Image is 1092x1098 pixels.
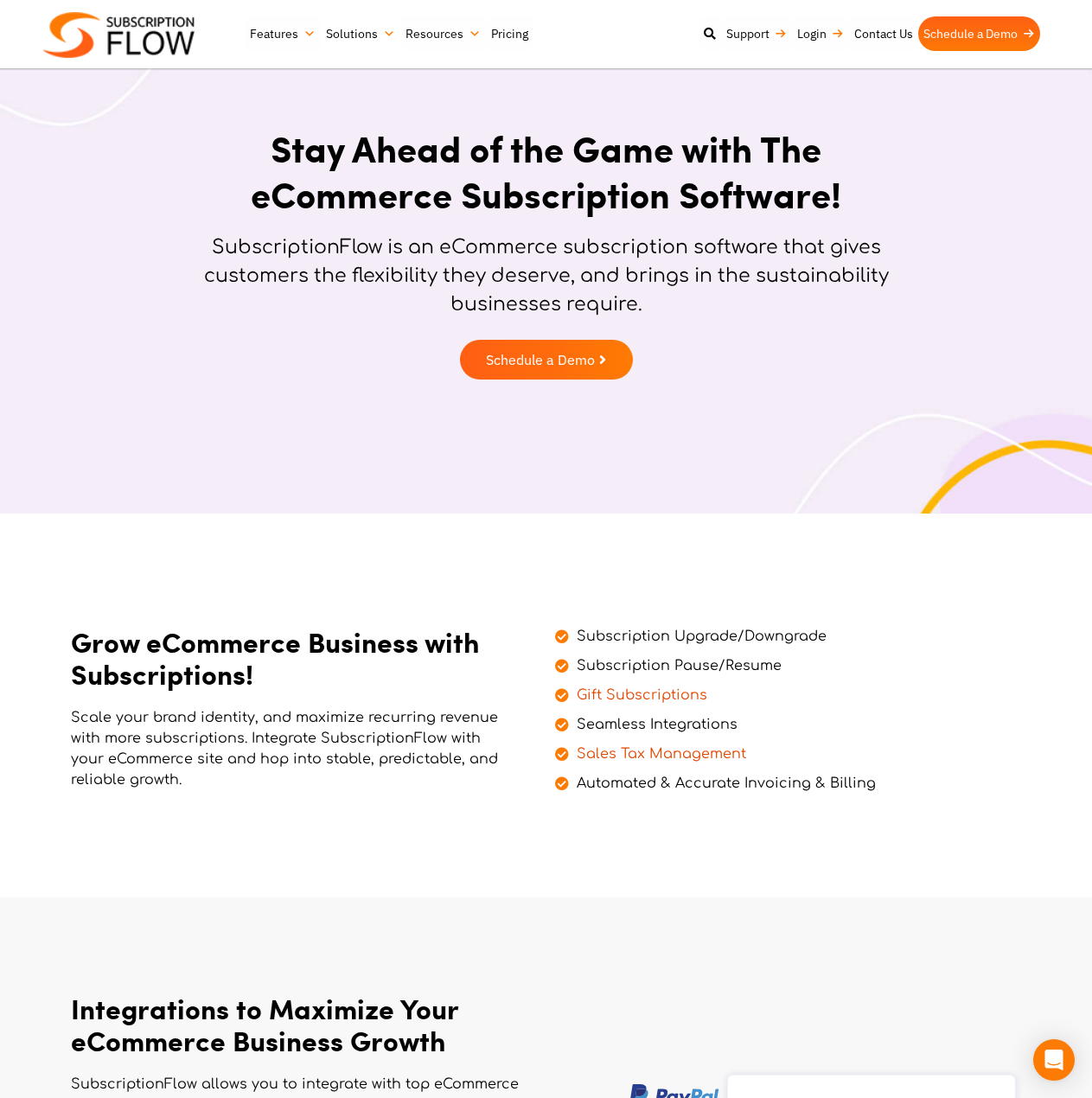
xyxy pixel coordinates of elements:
h2: Integrations to Maximize Your eCommerce Business Growth [71,993,525,1057]
p: Scale your brand identity, and maximize recurring revenue with more subscriptions. Integrate Subs... [71,707,512,790]
a: Schedule a Demo [918,16,1040,51]
a: Contact Us [849,16,918,51]
a: Solutions [321,16,400,51]
span: Subscription Upgrade/Downgrade [572,626,827,647]
a: Support [721,16,792,51]
img: Subscriptionflow [43,12,195,58]
p: SubscriptionFlow is an eCommerce subscription software that gives customers the flexibility they ... [188,233,905,319]
h1: Stay Ahead of the Game with The eCommerce Subscription Software! [188,125,905,216]
a: Sales Tax Management [577,746,746,762]
a: Resources [400,16,486,51]
a: Pricing [486,16,533,51]
a: Schedule a Demo [460,340,633,380]
span: Subscription Pause/Resume [572,655,782,676]
a: Login [792,16,849,51]
a: Features [245,16,321,51]
h2: Grow eCommerce Business with Subscriptions! [71,626,512,690]
span: Automated & Accurate Invoicing & Billing [572,773,876,794]
div: Open Intercom Messenger [1033,1039,1075,1081]
span: Seamless Integrations [572,714,738,735]
span: Schedule a Demo [486,353,595,367]
a: Gift Subscriptions [577,687,707,703]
